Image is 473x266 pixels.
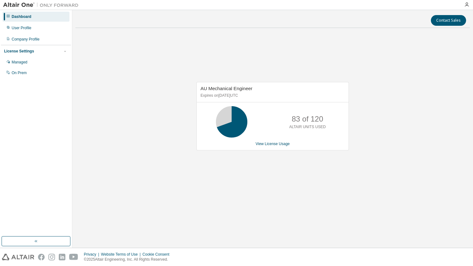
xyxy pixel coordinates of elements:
[3,2,82,8] img: Altair One
[4,49,34,54] div: License Settings
[12,14,31,19] div: Dashboard
[201,86,252,91] span: AU Mechanical Engineer
[142,252,173,257] div: Cookie Consent
[12,37,40,42] div: Company Profile
[2,254,34,260] img: altair_logo.svg
[431,15,466,26] button: Contact Sales
[201,93,343,98] p: Expires on [DATE] UTC
[84,252,101,257] div: Privacy
[48,254,55,260] img: instagram.svg
[289,124,326,130] p: ALTAIR UNITS USED
[84,257,173,262] p: © 2025 Altair Engineering, Inc. All Rights Reserved.
[292,114,323,124] p: 83 of 120
[38,254,45,260] img: facebook.svg
[59,254,65,260] img: linkedin.svg
[101,252,142,257] div: Website Terms of Use
[256,142,290,146] a: View License Usage
[12,60,27,65] div: Managed
[12,70,27,75] div: On Prem
[12,25,31,30] div: User Profile
[69,254,78,260] img: youtube.svg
